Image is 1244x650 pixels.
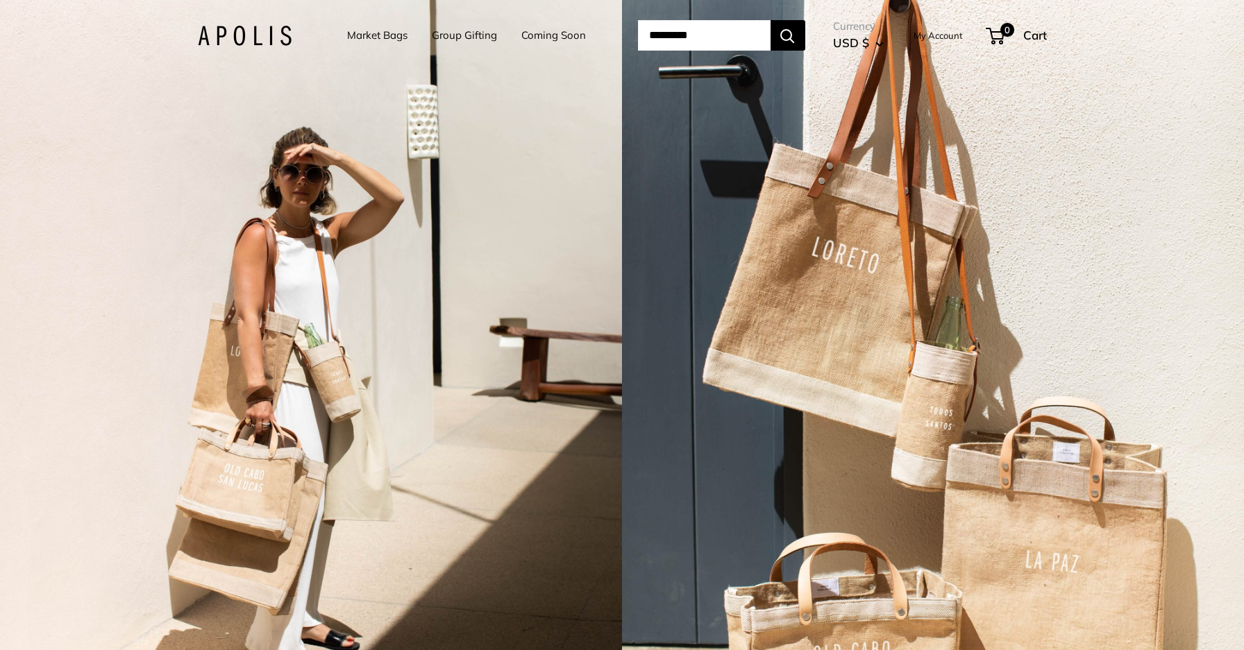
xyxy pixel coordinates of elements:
a: Coming Soon [521,26,586,45]
span: 0 [1000,23,1014,37]
a: Market Bags [347,26,407,45]
span: Cart [1023,28,1047,42]
button: Search [771,20,805,51]
input: Search... [638,20,771,51]
a: 0 Cart [987,24,1047,46]
span: Currency [833,17,884,36]
button: USD $ [833,32,884,54]
span: USD $ [833,35,869,50]
a: My Account [914,27,963,44]
a: Group Gifting [432,26,497,45]
img: Apolis [198,26,292,46]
